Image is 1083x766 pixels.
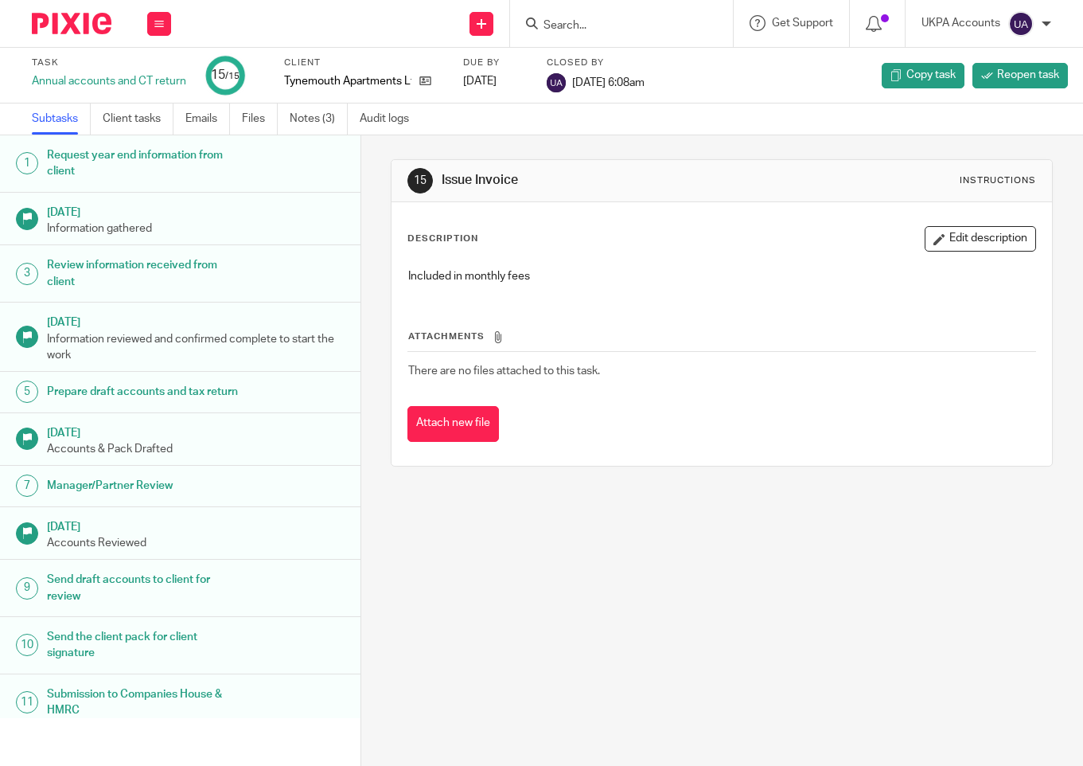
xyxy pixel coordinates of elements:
div: 1 [16,152,38,174]
span: Get Support [772,18,833,29]
h1: Send draft accounts to client for review [47,568,245,608]
h1: Review information received from client [47,253,245,294]
h1: Send the client pack for client signature [47,625,245,666]
p: Tynemouth Apartments Ltd [284,73,411,89]
span: There are no files attached to this task. [408,365,600,377]
h1: Prepare draft accounts and tax return [47,380,245,404]
a: Client tasks [103,104,173,135]
span: [DATE] 6:08am [572,76,645,88]
div: 9 [16,577,38,600]
h1: Manager/Partner Review [47,474,245,498]
h1: [DATE] [47,515,345,535]
span: Attachments [408,332,485,341]
label: Task [32,57,186,69]
div: Annual accounts and CT return [32,73,186,89]
div: 10 [16,634,38,656]
span: Reopen task [997,67,1059,83]
a: Reopen task [972,63,1068,88]
p: Information gathered [47,221,345,236]
div: 15 [407,168,433,193]
label: Closed by [547,57,645,69]
p: Accounts & Pack Drafted [47,441,345,457]
label: Client [284,57,443,69]
div: Instructions [960,174,1036,187]
p: Information reviewed and confirmed complete to start the work [47,331,345,364]
div: 11 [16,691,38,713]
a: Files [242,104,278,135]
p: Accounts Reviewed [47,535,345,551]
p: Description [407,233,478,245]
div: 15 [211,66,240,84]
button: Edit description [925,226,1036,252]
img: Pixie [32,13,111,34]
h1: Submission to Companies House & HMRC [47,682,245,723]
div: [DATE] [463,73,527,89]
div: 7 [16,475,38,497]
img: svg%3E [547,73,566,92]
p: UKPA Accounts [921,15,1000,31]
p: Included in monthly fees [408,268,1035,284]
a: Emails [185,104,230,135]
button: Attach new file [407,406,499,442]
input: Search [542,19,685,33]
label: Due by [463,57,527,69]
h1: Request year end information from client [47,143,245,184]
a: Audit logs [360,104,421,135]
a: Copy task [882,63,964,88]
h1: [DATE] [47,421,345,441]
a: Subtasks [32,104,91,135]
h1: [DATE] [47,201,345,221]
small: /15 [225,72,240,80]
h1: Issue Invoice [442,172,756,189]
div: 3 [16,263,38,285]
span: Copy task [906,67,956,83]
a: Notes (3) [290,104,348,135]
div: 5 [16,381,38,403]
h1: [DATE] [47,311,345,330]
img: svg%3E [1008,11,1034,37]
